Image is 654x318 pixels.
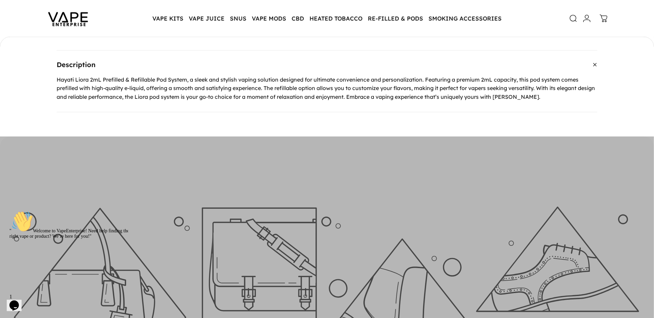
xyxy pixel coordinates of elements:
a: 0 items [596,11,611,26]
span: " Welcome to VapeEnterprise! Need help finding the right vape or product? We’re here for you!" [3,20,122,31]
img: :wave: [5,3,26,24]
summary: HEATED TOBACCO [307,11,365,26]
summary: RE-FILLED & PODS [365,11,426,26]
summary: SMOKING ACCESSORIES [426,11,504,26]
summary: CBD [289,11,307,26]
p: Hayati Liora 2mL Prefilled & Refillable Pod System, a sleek and stylish vaping solution designed ... [57,76,597,102]
iframe: chat widget [7,291,28,311]
summary: SNUS [227,11,249,26]
summary: VAPE MODS [249,11,289,26]
nav: Primary [150,11,504,26]
span: Description [57,61,95,68]
summary: Description [57,51,597,79]
div: "👋Welcome to VapeEnterprise! Need help finding the right vape or product? We’re here for you!" [3,3,124,31]
summary: VAPE KITS [150,11,186,26]
summary: VAPE JUICE [186,11,227,26]
img: Vape Enterprise [38,3,98,34]
iframe: chat widget [7,208,128,288]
